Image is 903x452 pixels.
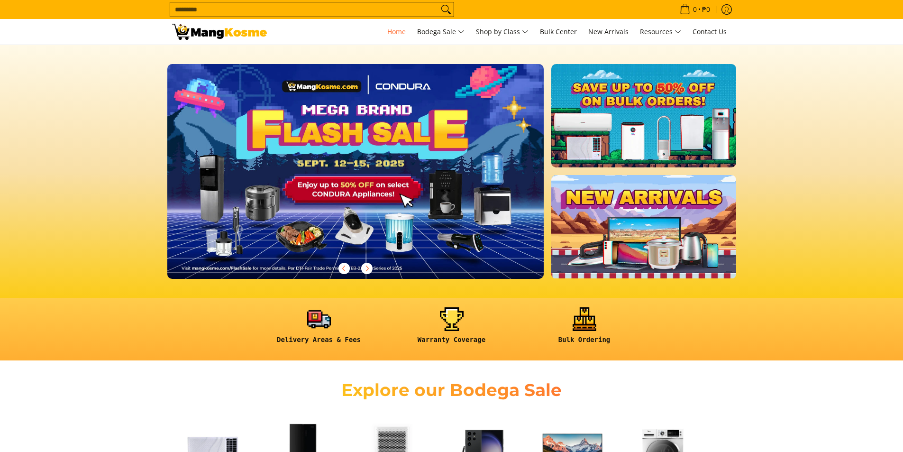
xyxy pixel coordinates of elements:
span: New Arrivals [588,27,629,36]
a: Shop by Class [471,19,533,45]
a: Bodega Sale [412,19,469,45]
span: Resources [640,26,681,38]
a: Resources [635,19,686,45]
button: Search [438,2,454,17]
h2: Explore our Bodega Sale [314,379,589,401]
nav: Main Menu [276,19,731,45]
a: Home [383,19,410,45]
span: Bulk Center [540,27,577,36]
span: Home [387,27,406,36]
a: Contact Us [688,19,731,45]
span: Bodega Sale [417,26,465,38]
span: 0 [692,6,698,13]
span: • [677,4,713,15]
a: <h6><strong>Delivery Areas & Fees</strong></h6> [257,307,381,351]
button: Previous [334,258,355,279]
span: Shop by Class [476,26,529,38]
a: New Arrivals [584,19,633,45]
img: Desktop homepage 29339654 2507 42fb b9ff a0650d39e9ed [167,64,544,279]
a: Bulk Center [535,19,582,45]
a: <h6><strong>Warranty Coverage</strong></h6> [390,307,513,351]
img: Mang Kosme: Your Home Appliances Warehouse Sale Partner! [172,24,267,40]
span: Contact Us [693,27,727,36]
span: ₱0 [701,6,711,13]
button: Next [356,258,377,279]
a: <h6><strong>Bulk Ordering</strong></h6> [523,307,646,351]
